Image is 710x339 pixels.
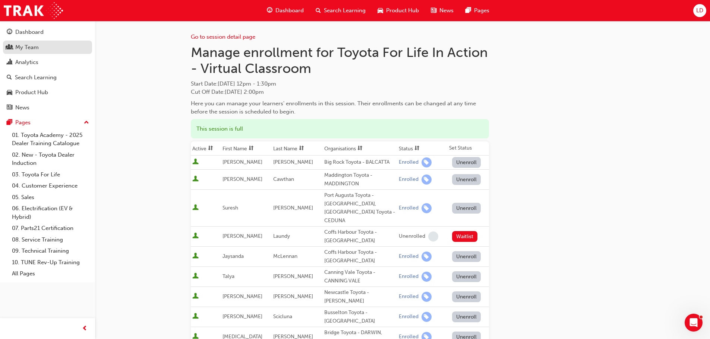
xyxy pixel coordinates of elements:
[357,145,363,152] span: sorting-icon
[372,3,425,18] a: car-iconProduct Hub
[399,205,419,212] div: Enrolled
[218,80,276,87] span: [DATE] 12pm - 1:30pm
[7,29,12,36] span: guage-icon
[192,233,199,240] span: User is active
[275,6,304,15] span: Dashboard
[249,145,254,152] span: sorting-icon
[422,292,432,302] span: learningRecordVerb_ENROLL-icon
[460,3,495,18] a: pages-iconPages
[324,308,396,325] div: Busselton Toyota - [GEOGRAPHIC_DATA]
[15,88,48,97] div: Product Hub
[324,268,396,285] div: Canning Vale Toyota - CANNING VALE
[316,6,321,15] span: search-icon
[422,272,432,282] span: learningRecordVerb_ENROLL-icon
[15,43,39,52] div: My Team
[191,33,255,40] a: Go to session detail page
[192,204,199,212] span: User is active
[399,313,419,320] div: Enrolled
[299,145,304,152] span: sorting-icon
[399,176,419,183] div: Enrolled
[15,118,31,127] div: Pages
[15,58,38,67] div: Analytics
[399,293,419,300] div: Enrolled
[191,89,264,95] span: Cut Off Date : [DATE] 2:00pm
[3,25,92,39] a: Dashboard
[9,203,92,223] a: 06. Electrification (EV & Hybrid)
[7,44,12,51] span: people-icon
[466,6,471,15] span: pages-icon
[3,55,92,69] a: Analytics
[192,293,199,300] span: User is active
[192,159,199,166] span: User is active
[7,119,12,126] span: pages-icon
[272,141,322,156] th: Toggle SortBy
[3,86,92,99] a: Product Hub
[399,159,419,166] div: Enrolled
[428,231,438,242] span: learningRecordVerb_NONE-icon
[452,251,481,262] button: Unenroll
[223,205,238,211] span: Suresh
[324,191,396,225] div: Port Augusta Toyota - [GEOGRAPHIC_DATA], [GEOGRAPHIC_DATA] Toyota - CEDUNA
[3,116,92,129] button: Pages
[452,231,478,242] button: Waitlist
[474,6,489,15] span: Pages
[422,252,432,262] span: learningRecordVerb_ENROLL-icon
[3,41,92,54] a: My Team
[273,233,290,239] span: Laundy
[191,141,221,156] th: Toggle SortBy
[273,293,313,300] span: [PERSON_NAME]
[191,119,489,139] div: This session is full
[3,24,92,116] button: DashboardMy TeamAnalyticsSearch LearningProduct HubNews
[422,203,432,213] span: learningRecordVerb_ENROLL-icon
[221,141,272,156] th: Toggle SortBy
[192,253,199,260] span: User is active
[414,145,420,152] span: sorting-icon
[324,228,396,245] div: Coffs Harbour Toyota - [GEOGRAPHIC_DATA]
[452,157,481,168] button: Unenroll
[273,205,313,211] span: [PERSON_NAME]
[267,6,272,15] span: guage-icon
[9,245,92,257] a: 09. Technical Training
[223,176,262,182] span: [PERSON_NAME]
[192,273,199,280] span: User is active
[324,6,366,15] span: Search Learning
[273,159,313,165] span: [PERSON_NAME]
[452,291,481,302] button: Unenroll
[439,6,454,15] span: News
[422,175,432,185] span: learningRecordVerb_ENROLL-icon
[3,71,92,84] a: Search Learning
[323,141,397,156] th: Toggle SortBy
[425,3,460,18] a: news-iconNews
[273,313,292,320] span: Scicluna
[9,169,92,180] a: 03. Toyota For Life
[399,233,425,240] div: Unenrolled
[431,6,436,15] span: news-icon
[192,313,199,320] span: User is active
[324,158,396,167] div: Big Rock Toyota - BALCATTA
[324,288,396,305] div: Newcastle Toyota - [PERSON_NAME]
[9,180,92,192] a: 04. Customer Experience
[7,59,12,66] span: chart-icon
[399,273,419,280] div: Enrolled
[223,293,262,300] span: [PERSON_NAME]
[208,145,213,152] span: sorting-icon
[422,157,432,167] span: learningRecordVerb_ENROLL-icon
[223,233,262,239] span: [PERSON_NAME]
[191,44,489,77] h1: Manage enrollment for Toyota For Life In Action - Virtual Classroom
[378,6,383,15] span: car-icon
[84,118,89,128] span: up-icon
[7,105,12,111] span: news-icon
[9,234,92,246] a: 08. Service Training
[223,253,244,259] span: Jaysanda
[9,149,92,169] a: 02. New - Toyota Dealer Induction
[223,313,262,320] span: [PERSON_NAME]
[452,271,481,282] button: Unenroll
[9,257,92,268] a: 10. TUNE Rev-Up Training
[452,174,481,185] button: Unenroll
[685,314,703,332] iframe: Intercom live chat
[386,6,419,15] span: Product Hub
[324,248,396,265] div: Coffs Harbour Toyota - [GEOGRAPHIC_DATA]
[696,6,703,15] span: LD
[261,3,310,18] a: guage-iconDashboard
[4,2,63,19] img: Trak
